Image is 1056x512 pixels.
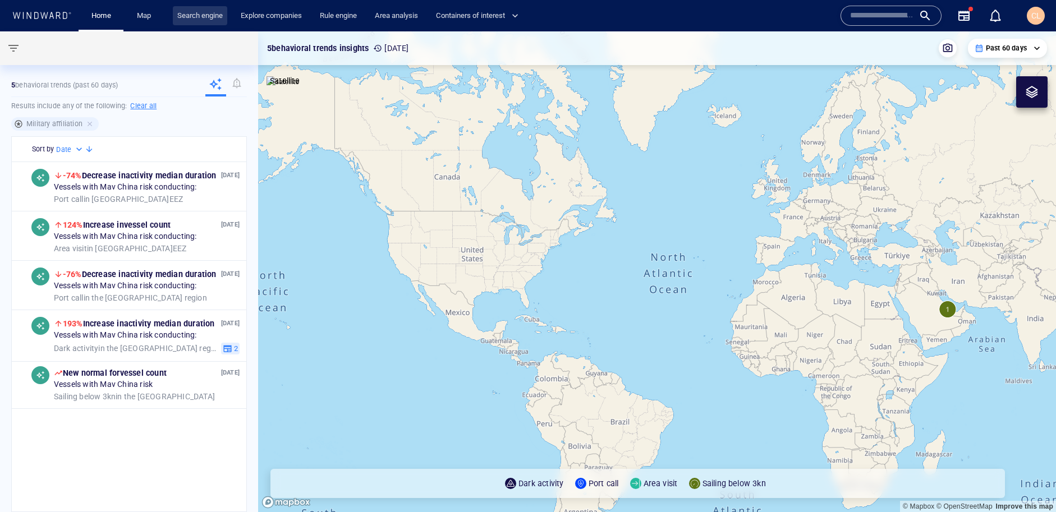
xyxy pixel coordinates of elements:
a: Rule engine [315,6,361,26]
a: Map feedback [995,502,1053,510]
a: Mapbox logo [261,496,311,509]
canvas: Map [258,31,1056,512]
p: Satellite [270,74,300,87]
p: Port call [589,477,619,490]
span: Port call [54,293,84,302]
a: Map [132,6,159,26]
p: Sailing below 3kn [703,477,766,490]
span: in [GEOGRAPHIC_DATA] EEZ [54,195,183,205]
p: [DATE] [221,368,240,379]
div: Military affiliation [11,117,99,131]
p: [DATE] [221,220,240,230]
span: Decrease in activity median duration [63,171,217,180]
div: Date [56,144,85,155]
a: Explore companies [236,6,306,26]
button: CL [1025,4,1047,27]
p: [DATE] [221,319,240,329]
img: satellite [267,76,300,87]
h6: Military affiliation [26,118,82,130]
a: Area analysis [370,6,423,26]
button: Map [128,6,164,26]
h6: Sort by [32,144,54,155]
a: Mapbox [903,502,934,510]
span: Increase in activity median duration [63,319,215,328]
a: Home [87,6,116,26]
button: Home [83,6,119,26]
span: Dark activity [54,344,99,353]
h6: Clear all [130,100,157,112]
span: New normal for vessel count [63,368,167,377]
span: Vessels with Mav China risk conducting: [54,183,197,193]
p: Dark activity [518,477,564,490]
div: Notification center [989,9,1002,22]
span: 193% [63,319,83,328]
span: Area visit [54,244,87,253]
button: 2 [221,343,240,355]
span: in the [GEOGRAPHIC_DATA] region [54,344,217,354]
span: Containers of interest [436,10,518,22]
span: Vessels with Mav China risk conducting: [54,331,197,341]
p: behavioral trends (Past 60 days) [11,80,118,90]
span: in the [GEOGRAPHIC_DATA] region [54,293,207,303]
span: -76% [63,270,82,279]
div: Past 60 days [975,43,1040,53]
p: [DATE] [373,41,408,55]
p: [DATE] [221,170,240,181]
span: Increase in vessel count [63,220,171,229]
a: OpenStreetMap [936,502,993,510]
span: Vessels with Mav China risk [54,380,153,390]
span: -74% [63,171,82,180]
p: [DATE] [221,269,240,280]
span: 124% [63,220,83,229]
button: Containers of interest [431,6,528,26]
span: in [GEOGRAPHIC_DATA] EEZ [54,244,187,254]
strong: 5 [11,81,15,89]
span: Vessels with Mav China risk conducting: [54,232,197,242]
span: in the [GEOGRAPHIC_DATA] [54,392,215,402]
span: Port call [54,195,84,204]
span: CL [1031,11,1041,20]
iframe: Chat [1008,462,1048,504]
span: Decrease in activity median duration [63,270,217,279]
span: 2 [232,344,238,354]
p: Past 60 days [986,43,1027,53]
p: 5 behavioral trends insights [267,41,369,55]
span: Sailing below 3kn [54,392,116,401]
h6: Results include any of the following: [11,97,247,115]
span: Vessels with Mav China risk conducting: [54,282,197,292]
h6: Date [56,144,71,155]
a: Search engine [173,6,227,26]
p: Area visit [644,477,678,490]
